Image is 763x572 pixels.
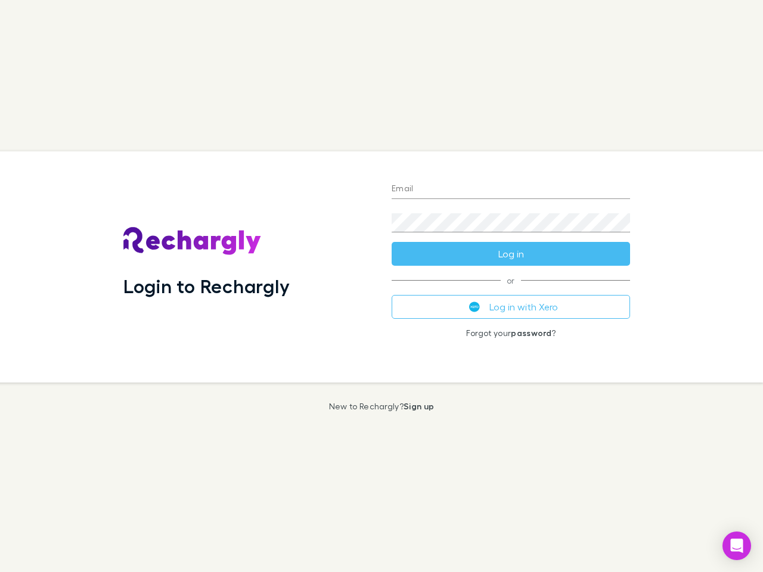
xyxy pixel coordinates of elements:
a: password [511,328,551,338]
div: Open Intercom Messenger [722,531,751,560]
button: Log in with Xero [392,295,630,319]
a: Sign up [404,401,434,411]
img: Xero's logo [469,301,480,312]
h1: Login to Rechargly [123,275,290,297]
button: Log in [392,242,630,266]
p: Forgot your ? [392,328,630,338]
img: Rechargly's Logo [123,227,262,256]
span: or [392,280,630,281]
p: New to Rechargly? [329,402,435,411]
